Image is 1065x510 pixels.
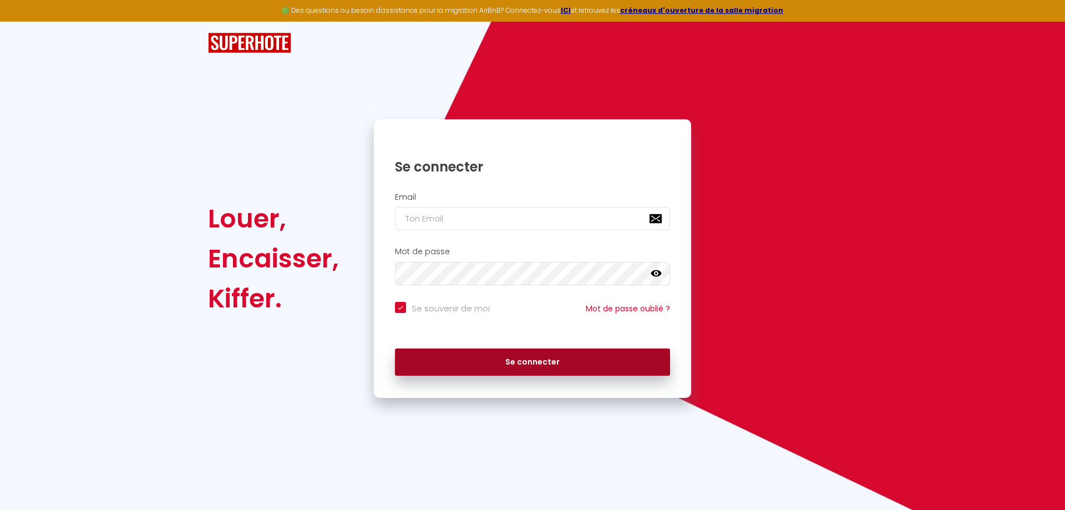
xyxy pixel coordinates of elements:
[395,349,670,376] button: Se connecter
[208,33,291,53] img: SuperHote logo
[561,6,571,15] a: ICI
[9,4,42,38] button: Ouvrir le widget de chat LiveChat
[395,247,670,256] h2: Mot de passe
[395,207,670,230] input: Ton Email
[208,239,339,279] div: Encaisser,
[395,158,670,175] h1: Se connecter
[208,199,339,239] div: Louer,
[620,6,783,15] a: créneaux d'ouverture de la salle migration
[586,303,670,314] a: Mot de passe oublié ?
[395,193,670,202] h2: Email
[208,279,339,319] div: Kiffer.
